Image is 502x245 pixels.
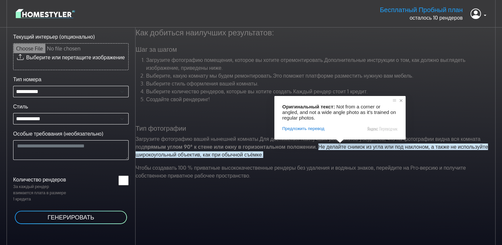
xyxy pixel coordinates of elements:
[282,104,335,109] span: Оригинальный текст:
[146,72,273,79] ya-tr-span: Выберите, какую комнату мы будем ремонтировать.
[146,96,210,103] ya-tr-span: Создайте свой рендеринг!
[13,184,66,201] ya-tr-span: За каждый рендер взимается плата в размере 1 кредита
[282,126,324,132] span: Предложить перевод
[293,88,368,95] ya-tr-span: Каждый рендер стоит 1 кредит.
[14,210,128,225] button: ГЕНЕРИРОВАТЬ
[136,136,260,142] ya-tr-span: Загрузите фотографию вашей нынешней комнаты.
[136,27,274,37] ya-tr-span: Как добиться наилучших результатов:
[282,104,397,121] span: Not from a corner or angled, and not a wide angle photo as it's trained on regular photos.
[136,164,466,179] ya-tr-span: Чтобы создавать 100 % приватные высококачественные рендеры без удаления и водяных знаков, перейди...
[136,124,186,132] ya-tr-span: Тип фотографии
[13,33,95,40] ya-tr-span: Текущий интерьер (опционально)
[146,80,259,87] ya-tr-span: Выберите стиль оформления вашей комнаты.
[16,8,75,19] img: logo-3de290ba35641baa71223ecac5eacb59cb85b4c7fdf211dc9aaecaaee71ea2f8.svg
[13,103,28,110] ya-tr-span: Стиль
[273,72,413,79] ya-tr-span: Это поможет платформе разместить нужную вам мебель.
[13,176,66,183] ya-tr-span: Количество рендеров
[136,143,488,158] ya-tr-span: Не делайте снимок из угла или под наклоном, а также не используйте широкоугольный объектив, как п...
[13,76,41,83] ya-tr-span: Тип номера
[13,130,103,137] ya-tr-span: Особые требования (необязательно)
[146,88,293,95] ya-tr-span: Выберите количество рендеров, которые вы хотите создать.
[380,5,463,14] ya-tr-span: Бесплатный Пробный план
[409,14,463,21] ya-tr-span: осталось 10 рендеров
[144,143,317,150] ya-tr-span: прямым углом 90° к стене или окну в горизонтальном положении.
[48,214,94,221] ya-tr-span: ГЕНЕРИРОВАТЬ
[136,45,177,53] ya-tr-span: Шаг за шагом
[146,57,324,63] ya-tr-span: Загрузите фотографию помещения, которое вы хотите отремонтировать.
